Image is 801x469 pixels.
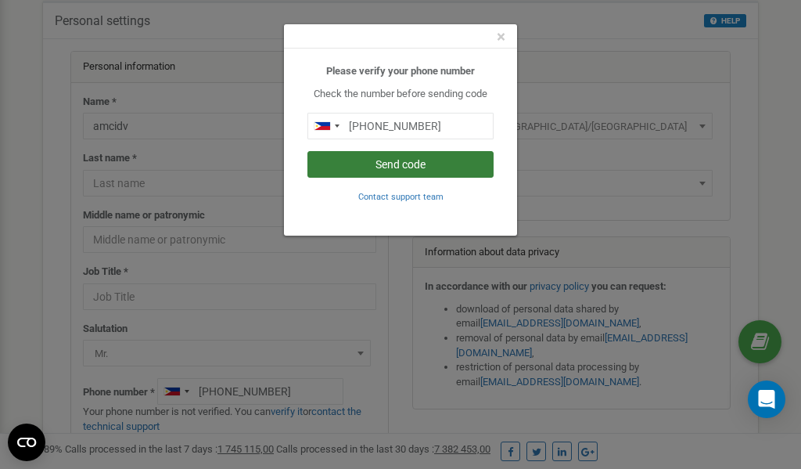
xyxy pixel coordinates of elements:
button: Send code [307,151,494,178]
p: Check the number before sending code [307,87,494,102]
b: Please verify your phone number [326,65,475,77]
button: Open CMP widget [8,424,45,461]
div: Telephone country code [308,114,344,139]
small: Contact support team [358,192,444,202]
span: × [497,27,505,46]
input: 0905 123 4567 [307,113,494,139]
button: Close [497,29,505,45]
div: Open Intercom Messenger [748,381,785,418]
a: Contact support team [358,190,444,202]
